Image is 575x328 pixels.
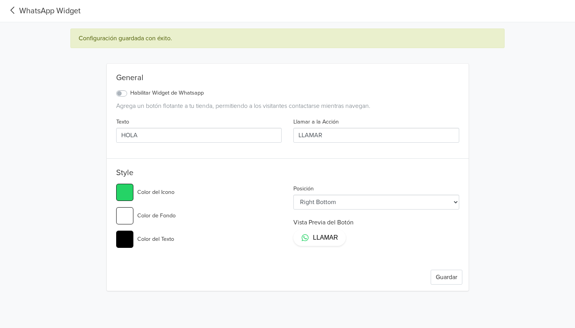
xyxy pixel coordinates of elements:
[130,89,204,97] label: Habilitar Widget de Whatsapp
[116,101,459,111] div: Agrega un botón flotante a tu tienda, permitiendo a los visitantes contactarse mientras navegan.
[431,270,462,285] button: Guardar
[116,168,459,181] h5: Style
[293,185,314,193] label: Posición
[6,5,81,17] a: WhatsApp Widget
[137,211,176,220] label: Color de Fondo
[137,235,174,244] label: Color del Texto
[293,229,346,246] a: LLAMAR
[116,73,459,86] div: General
[137,188,174,197] label: Color del Icono
[293,118,339,126] label: Llamar a la Acción
[116,118,129,126] label: Texto
[293,219,459,226] h6: Vista Previa del Botón
[70,29,505,48] div: Configuración guardada con éxito.
[313,233,338,242] span: LLAMAR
